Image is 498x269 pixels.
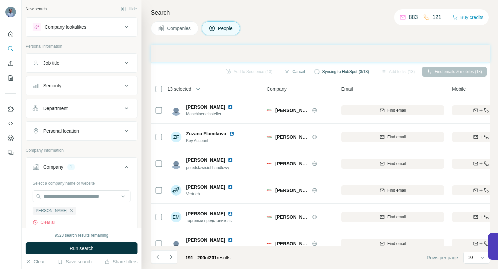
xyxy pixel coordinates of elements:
p: 883 [409,13,418,21]
img: Avatar [171,158,181,169]
img: Logo of Kotányi [267,163,272,164]
span: [PERSON_NAME] [186,184,225,190]
span: of [205,255,209,260]
button: Find email [341,185,444,195]
button: Feedback [5,147,16,159]
div: ZF [171,132,181,142]
button: My lists [5,72,16,84]
span: Companies [167,25,191,32]
span: [PERSON_NAME] [275,240,309,247]
span: Rows per page [427,254,458,261]
button: Company1 [26,159,137,178]
button: Share filters [105,258,137,265]
div: Select a company name or website [33,178,130,186]
span: results [185,255,230,260]
iframe: Intercom live chat [475,246,491,262]
button: Dashboard [5,132,16,144]
button: Department [26,100,137,116]
span: [PERSON_NAME] [275,107,309,114]
button: Company lookalikes [26,19,137,35]
span: Find email [387,107,406,113]
button: Find email [341,105,444,115]
img: LinkedIn logo [228,157,233,163]
span: Mobile [452,86,466,92]
button: Clear all [33,219,55,225]
span: [PERSON_NAME] [186,210,225,217]
span: торговый представитель [186,218,236,224]
iframe: Banner [151,45,490,62]
div: Job title [43,60,59,66]
span: Syncing to HubSpot (3/13) [322,69,369,75]
span: [PERSON_NAME] [186,104,225,110]
img: LinkedIn logo [228,184,233,190]
h4: Search [151,8,490,17]
button: Find email [341,132,444,142]
div: 1 [67,164,75,170]
img: Logo of Kotányi [267,243,272,244]
div: Department [43,105,68,112]
button: Use Surfe API [5,118,16,130]
button: Find email [341,212,444,222]
button: Save search [58,258,92,265]
span: Территориальный представитель [186,245,248,250]
img: Logo of Kotányi [267,216,272,218]
div: Company lookalikes [45,24,86,30]
span: [PERSON_NAME] [275,214,309,220]
span: Find email [387,214,406,220]
button: Seniority [26,78,137,94]
button: Hide [116,4,141,14]
span: [PERSON_NAME] [186,157,225,163]
span: Email [341,86,353,92]
div: Company [43,164,63,170]
img: Logo of Kotányi [267,136,272,138]
span: [PERSON_NAME] [275,134,309,140]
img: Logo of Kotányi [267,109,272,111]
span: przedstawiciel handlowy [186,165,229,170]
span: Vertrieb [186,191,236,197]
p: 121 [432,13,441,21]
button: Quick start [5,28,16,40]
button: Job title [26,55,137,71]
span: Maschineneinsteller [186,111,236,117]
span: [PERSON_NAME] [275,160,309,167]
button: Navigate to next page [164,250,177,264]
button: Enrich CSV [5,57,16,69]
img: LinkedIn logo [229,131,234,136]
button: Clear [26,258,45,265]
span: Company [267,86,287,92]
div: New search [26,6,47,12]
span: Zuzana Flamikova [186,130,226,137]
span: [PERSON_NAME] [35,208,68,214]
button: Run search [26,242,137,254]
span: People [218,25,233,32]
span: [PERSON_NAME] [275,187,309,194]
span: Run search [70,245,94,252]
div: ЕМ [171,212,181,222]
img: Logo of Kotányi [267,189,272,191]
div: Seniority [43,82,61,89]
span: Find email [387,161,406,167]
button: Search [5,43,16,55]
img: Avatar [171,185,181,196]
p: Personal information [26,43,137,49]
span: 13 selected [167,86,191,92]
img: Avatar [171,238,181,249]
img: LinkedIn logo [228,104,233,110]
img: Avatar [171,105,181,116]
span: 191 - 200 [185,255,205,260]
span: 201 [209,255,217,260]
div: 9523 search results remaining [55,232,109,238]
span: Key Account [186,138,237,144]
p: Company information [26,147,137,153]
button: Buy credits [452,13,483,22]
button: Find email [341,159,444,169]
div: Personal location [43,128,79,134]
button: Cancel [280,67,309,77]
button: Personal location [26,123,137,139]
span: Find email [387,241,406,247]
span: Find email [387,134,406,140]
button: Navigate to previous page [151,250,164,264]
img: Avatar [5,7,16,17]
p: 10 [468,254,473,261]
button: Use Surfe on LinkedIn [5,103,16,115]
